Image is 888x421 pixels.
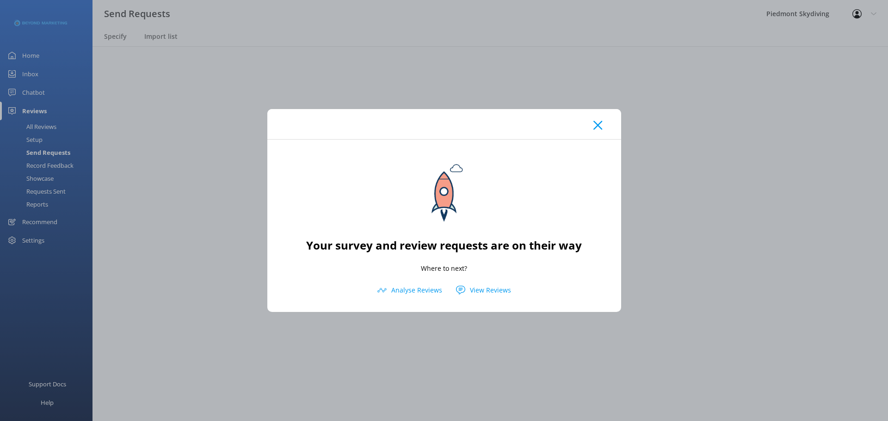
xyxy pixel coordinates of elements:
[306,237,582,254] h2: Your survey and review requests are on their way
[449,283,518,297] button: View Reviews
[370,283,449,297] button: Analyse Reviews
[421,263,467,274] p: Where to next?
[593,121,602,130] button: Close
[402,153,486,237] img: sending...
